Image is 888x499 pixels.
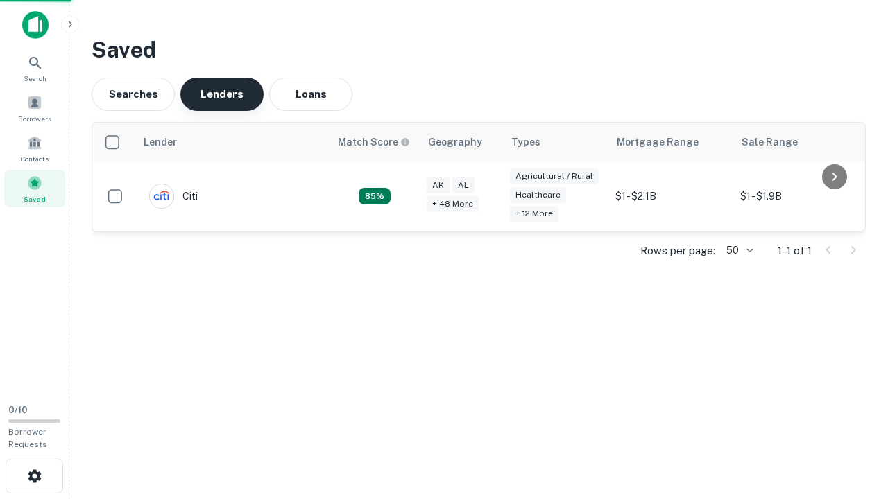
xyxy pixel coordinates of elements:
[733,161,858,231] td: $1 - $1.9B
[149,184,198,209] div: Citi
[18,113,51,124] span: Borrowers
[21,153,49,164] span: Contacts
[24,73,46,84] span: Search
[359,188,391,204] div: Capitalize uses an advanced AI algorithm to match your search with the best lender. The match sco...
[144,134,177,150] div: Lender
[269,78,352,111] button: Loans
[135,123,330,161] th: Lender
[819,388,888,455] iframe: Chat Widget
[608,161,733,231] td: $1 - $2.1B
[4,49,65,87] a: Search
[511,134,540,150] div: Types
[608,123,733,161] th: Mortgage Range
[427,177,450,193] div: AK
[338,134,410,150] div: Capitalize uses an advanced AI algorithm to match your search with the best lender. The match sco...
[778,243,812,259] p: 1–1 of 1
[8,427,47,449] span: Borrower Requests
[617,134,699,150] div: Mortgage Range
[180,78,264,111] button: Lenders
[420,123,503,161] th: Geography
[4,130,65,167] a: Contacts
[92,78,175,111] button: Searches
[510,168,599,184] div: Agricultural / Rural
[92,33,866,67] h3: Saved
[428,134,482,150] div: Geography
[721,240,755,261] div: 50
[503,123,608,161] th: Types
[733,123,858,161] th: Sale Range
[640,243,715,259] p: Rows per page:
[4,89,65,127] a: Borrowers
[8,405,28,415] span: 0 / 10
[24,193,46,204] span: Saved
[4,170,65,207] a: Saved
[452,177,475,193] div: AL
[427,196,479,212] div: + 48 more
[338,134,407,150] h6: Match Score
[22,11,49,39] img: capitalize-icon.png
[330,123,420,161] th: Capitalize uses an advanced AI algorithm to match your search with the best lender. The match sco...
[510,206,558,222] div: + 12 more
[150,184,173,208] img: picture
[510,187,566,203] div: Healthcare
[742,134,798,150] div: Sale Range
